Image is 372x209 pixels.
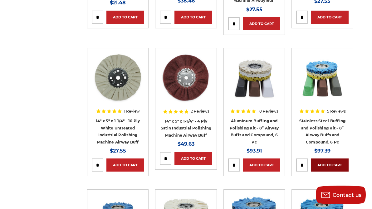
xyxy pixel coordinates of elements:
[161,53,211,103] img: 14 inch satin surface prep airway buffing wheel
[311,11,348,24] a: Add to Cart
[243,158,280,172] a: Add to Cart
[178,141,194,147] span: $49.63
[124,109,140,113] span: 1 Review
[327,109,346,113] span: 5 Reviews
[297,53,347,103] img: 8 inch airway buffing wheel and compound kit for stainless steel
[92,53,144,105] a: 14 inch untreated white airway buffing wheel
[258,109,278,113] span: 10 Reviews
[311,158,348,172] a: Add to Cart
[106,11,144,24] a: Add to Cart
[333,192,362,198] span: Contact us
[106,158,144,172] a: Add to Cart
[174,11,212,24] a: Add to Cart
[229,53,279,103] img: 8 inch airway buffing wheel and compound kit for aluminum
[93,53,143,103] img: 14 inch untreated white airway buffing wheel
[174,152,212,165] a: Add to Cart
[296,53,348,105] a: 8 inch airway buffing wheel and compound kit for stainless steel
[110,148,126,154] span: $27.55
[160,53,212,105] a: 14 inch satin surface prep airway buffing wheel
[161,119,212,138] a: 14" x 5" x 1-1/4" - 4 Ply Satin Industrial Polishing Machine Airway Buff
[191,109,209,113] span: 2 Reviews
[230,119,279,144] a: Aluminum Buffing and Polishing Kit - 8” Airway Buffs and Compound, 6 Pc
[228,53,280,105] a: 8 inch airway buffing wheel and compound kit for aluminum
[247,148,262,154] span: $93.91
[246,7,262,12] span: $27.55
[316,186,366,204] button: Contact us
[96,119,140,144] a: 14" x 5" x 1-1/4" - 16 Ply White Untreated Industrial Polishing Machine Airway Buff
[299,119,346,144] a: Stainless Steel Buffing and Polishing Kit - 8” Airway Buffs and Compound, 6 Pc
[243,17,280,30] a: Add to Cart
[314,148,330,154] span: $97.39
